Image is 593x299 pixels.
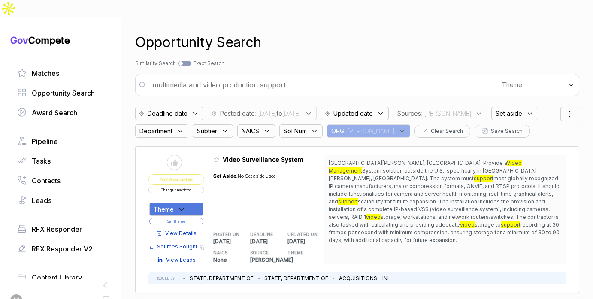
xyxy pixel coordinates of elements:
span: Sources [397,109,421,118]
a: Matches [17,68,104,78]
mark: video [460,221,475,228]
span: storage to [475,221,501,228]
span: Video Surveillance System [223,156,303,163]
span: Award Search [32,108,77,118]
li: STATE, DEPARTMENT OF [264,275,328,282]
span: Not Associated [148,174,204,185]
li: ACQUISITIONS - INL [339,275,390,282]
a: Sources Sought [148,243,197,251]
span: Save Search [491,127,523,135]
mark: support [501,221,520,228]
a: Content Library [17,272,104,283]
a: Contacts [17,176,104,186]
span: recording at 30 frames per second with minimum compression, ensuring storage for a minimum of 30 ... [329,221,560,243]
a: Award Search [17,108,104,118]
h5: NAICS [213,250,237,256]
span: Matches [32,68,59,78]
p: [PERSON_NAME] [250,256,287,264]
button: Change description [148,187,204,193]
button: Save Search [475,125,530,138]
mark: support [338,198,358,205]
a: Opportunity Search [17,88,104,98]
span: Similarity Search [135,60,176,66]
a: Tasks [17,156,104,166]
span: [GEOGRAPHIC_DATA][PERSON_NAME], [GEOGRAPHIC_DATA]. Provide a [329,160,507,166]
span: Tasks [32,156,51,166]
b: to [277,110,282,117]
span: Posted date [220,109,255,118]
mark: support [474,175,493,182]
p: - [287,256,325,264]
span: Content Library [32,272,82,283]
h5: POSTED ON [213,231,237,238]
li: STATE, DEPARTMENT OF [190,275,254,282]
span: View Leads [166,256,196,264]
span: System solution outside the U.S., specifically in [GEOGRAPHIC_DATA][PERSON_NAME], [GEOGRAPHIC_DAT... [329,167,536,182]
span: Sol Num [284,126,307,135]
span: : [PERSON_NAME] [344,126,394,135]
h1: Compete [10,34,111,46]
span: No Set aside used [238,173,276,179]
button: Clear Search [414,125,470,138]
a: Leads [17,195,104,206]
span: Deadline date [148,109,188,118]
h5: THEME [287,250,311,256]
span: Pipeline [32,136,58,147]
a: Pipeline [17,136,104,147]
input: Enter a search term or larger passage of text (max 400 words) or search by ai powered theme [147,76,493,93]
p: None [213,256,251,264]
span: Sources Sought [157,243,197,251]
span: storage, workstations, and network routers/switches. The contractor is also tasked with calculati... [329,214,559,228]
h5: DEADLINE [250,231,274,238]
mark: video [366,214,381,220]
span: : [DATE] [DATE] [255,109,301,118]
span: Subtier [197,126,217,135]
a: RFX Responder V2 [17,244,104,254]
span: RFX Responder V2 [32,244,93,254]
span: scalability for future expansion. The installation includes the provision and installation of a c... [329,198,550,220]
span: ORG [331,126,344,135]
span: Exact Search [193,60,224,66]
a: RFX Responder [17,224,104,234]
p: [DATE] [213,238,251,245]
span: Department [139,126,172,135]
p: [DATE] [250,238,287,245]
span: Contacts [32,176,61,186]
span: Leads [32,195,51,206]
h5: ISSUED BY [157,276,175,281]
span: Gov [10,35,28,46]
span: View Details [165,230,197,237]
span: : [PERSON_NAME] [421,109,471,118]
span: Clear Search [431,127,463,135]
h5: UPDATED ON [287,231,311,238]
button: Set Theme [149,218,203,224]
span: Theme [502,81,522,89]
span: NAICS [242,126,259,135]
span: Theme [154,205,174,214]
p: [DATE] [287,238,325,245]
span: Set aside [496,109,522,118]
span: Opportunity Search [32,88,95,98]
h1: Opportunity Search [135,32,261,53]
span: Set Aside: [213,173,238,179]
span: Updated date [333,109,373,118]
span: RFX Responder [32,224,82,234]
h5: SOURCE [250,250,274,256]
